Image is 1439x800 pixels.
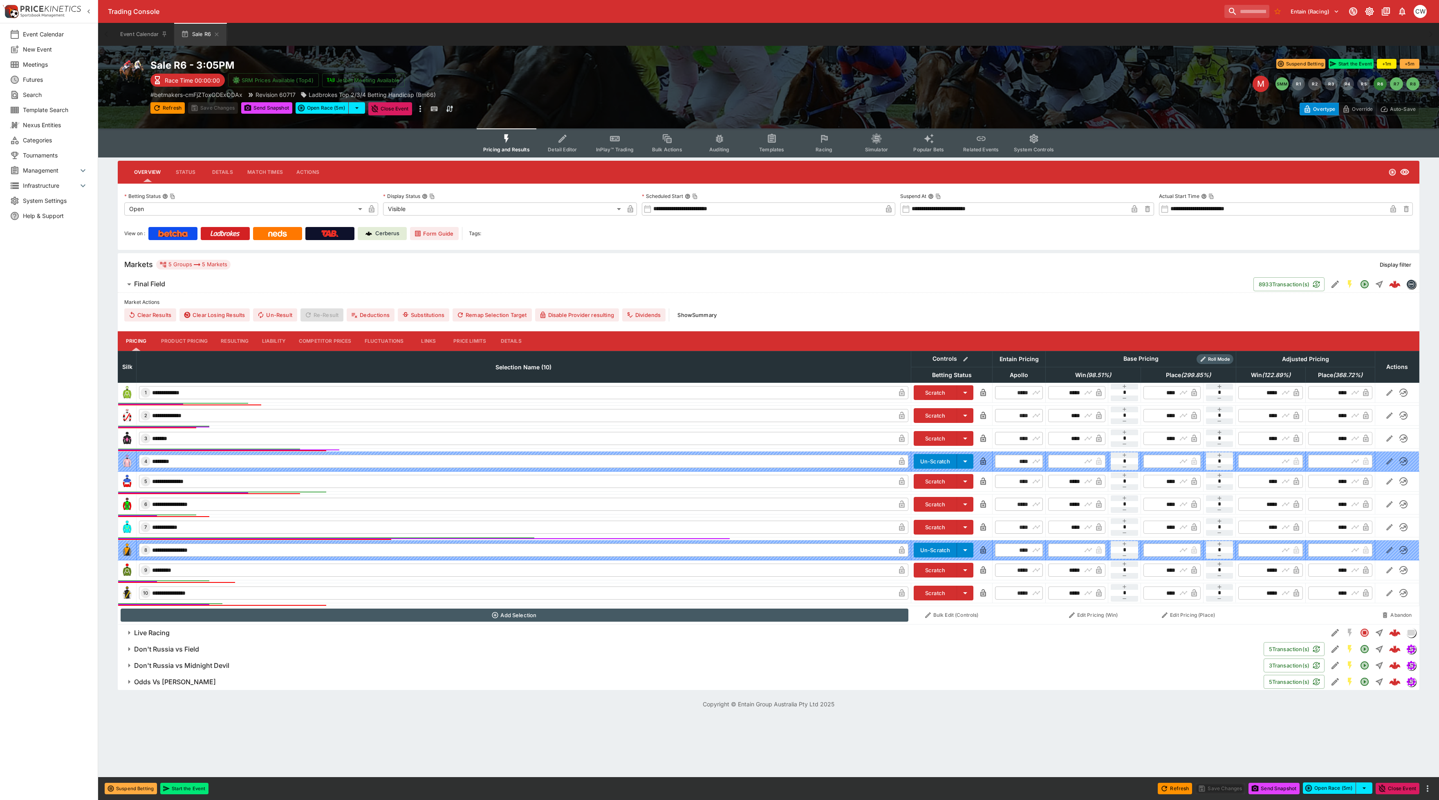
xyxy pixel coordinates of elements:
button: Open Race (5m) [1303,782,1356,794]
button: Sale R6 [174,23,226,46]
span: Re-Result [300,308,343,321]
button: Select Tenant [1286,5,1344,18]
img: Sportsbook Management [20,13,65,17]
span: Infrastructure [23,181,78,190]
p: Copy To Clipboard [150,90,242,99]
div: Event type filters [477,128,1060,157]
button: ShowSummary [672,308,722,321]
button: Copy To Clipboard [1208,193,1214,199]
div: betmakers [1406,279,1416,289]
button: Scratch [914,520,957,535]
button: Price Limits [447,331,493,351]
div: Base Pricing [1120,354,1162,364]
span: 5 [143,479,149,484]
h6: Don't Russia vs Midnight Devil [134,661,229,670]
div: Show/hide Price Roll mode configuration. [1197,354,1233,364]
span: Win(122.89%) [1242,370,1300,380]
button: Scratch [914,408,957,423]
p: Auto-Save [1390,105,1416,113]
a: Form Guide [410,227,459,240]
button: +1m [1377,59,1396,69]
img: Cerberus [365,230,372,237]
svg: Visible [1400,167,1410,177]
span: 10 [141,590,150,596]
img: logo-cerberus--red.svg [1389,627,1401,638]
div: simulator [1406,661,1416,670]
button: SMM [1275,77,1289,90]
img: jetbet-logo.svg [327,76,335,84]
svg: Open [1360,279,1370,289]
span: 7 [143,524,148,530]
svg: Open [1388,168,1396,176]
button: Disable Provider resulting [535,308,619,321]
button: Connected to PK [1346,4,1361,19]
span: 1 [143,390,148,396]
span: System Settings [23,196,88,205]
em: ( 98.51 %) [1086,370,1111,380]
span: 2 [143,413,149,418]
button: Display filter [1375,258,1416,271]
img: runner 1 [121,386,134,399]
button: Refresh [150,102,185,114]
span: Simulator [865,146,888,153]
th: Adjusted Pricing [1236,351,1375,367]
img: PriceKinetics [20,6,81,12]
p: Ladbrokes Top 2/3/4 Betting Handicap (Bm66) [309,90,436,99]
button: Edit Detail [1328,658,1343,673]
button: Straight [1372,674,1387,689]
button: Scratch [914,497,957,512]
button: Bulk Edit (Controls) [913,609,990,622]
div: simulator [1406,644,1416,654]
span: Selection Name (10) [486,362,560,372]
img: liveracing [1407,628,1416,637]
img: runner 10 [121,587,134,600]
label: View on : [124,227,145,240]
span: Template Search [23,106,88,114]
button: Fluctuations [358,331,410,351]
button: Abandon [1377,609,1417,622]
button: Open Race (5m) [296,102,349,114]
button: SRM Prices Available (Top4) [228,73,319,87]
th: Apollo [993,367,1046,382]
span: Win(98.51%) [1066,370,1120,380]
p: Betting Status [124,193,161,200]
button: Un-Scratch [914,543,957,557]
button: Pricing [118,331,155,351]
button: Copy To Clipboard [692,193,698,199]
svg: Open [1360,677,1370,687]
button: Send Snapshot [241,102,292,114]
button: 5Transaction(s) [1264,675,1325,689]
img: simulator [1407,661,1416,670]
div: simulator [1406,677,1416,687]
p: Suspend At [900,193,926,200]
button: Scratch [914,474,957,489]
a: Cerberus [358,227,407,240]
button: Straight [1372,642,1387,656]
button: 3Transaction(s) [1264,658,1325,672]
div: a817847d-50f1-46f7-98ff-1e026ae498ba [1389,676,1401,688]
p: Cerberus [375,229,399,238]
button: select merge strategy [349,102,365,114]
button: Clear Results [124,308,176,321]
img: logo-cerberus--red.svg [1389,643,1401,655]
th: Entain Pricing [993,351,1046,367]
button: Details [204,162,241,182]
button: Live Racing [118,625,1328,641]
th: Actions [1375,351,1419,382]
button: Open [1357,277,1372,292]
button: Suspend Betting [105,783,157,794]
button: Resulting [214,331,255,351]
button: Actual Start TimeCopy To Clipboard [1201,193,1207,199]
button: Actions [289,162,326,182]
div: liveracing [1406,628,1416,638]
span: Betting Status [923,370,981,380]
p: Override [1352,105,1373,113]
span: Pricing and Results [483,146,530,153]
button: Display StatusCopy To Clipboard [422,193,428,199]
button: Start the Event [160,783,208,794]
p: Copyright © Entain Group Australia Pty Ltd 2025 [98,700,1439,708]
span: 3 [143,436,149,441]
span: Tournaments [23,151,88,160]
img: runner 7 [121,521,134,534]
img: PriceKinetics Logo [2,3,19,20]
